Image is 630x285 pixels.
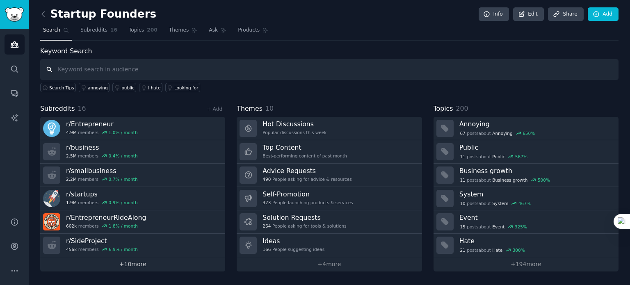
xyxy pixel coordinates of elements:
span: Hate [492,247,502,253]
div: 650 % [523,130,535,136]
a: Topics200 [126,24,160,41]
div: post s about [459,223,528,230]
span: 456k [66,246,77,252]
div: People asking for tools & solutions [262,223,346,229]
div: 467 % [518,201,531,206]
span: 602k [66,223,77,229]
span: Public [492,154,505,160]
span: 2.2M [66,176,77,182]
div: post s about [459,153,528,160]
a: Event15postsaboutEvent325% [434,210,619,234]
div: public [121,85,135,91]
h3: Event [459,213,613,222]
div: Popular discussions this week [262,130,326,135]
a: + Add [207,106,222,112]
a: Search [40,24,72,41]
div: members [66,153,138,159]
h3: Annoying [459,120,613,128]
a: Subreddits16 [78,24,120,41]
div: 300 % [513,247,525,253]
span: 15 [460,224,465,230]
span: 200 [456,105,468,112]
a: Annoying67postsaboutAnnoying650% [434,117,619,140]
a: +4more [237,257,422,271]
span: 11 [460,177,465,183]
span: Ask [209,27,218,34]
a: r/Entrepreneur4.9Mmembers1.0% / month [40,117,225,140]
span: 490 [262,176,271,182]
a: r/business2.5Mmembers0.4% / month [40,140,225,164]
h3: Solution Requests [262,213,346,222]
span: Subreddits [40,104,75,114]
span: Event [492,224,504,230]
a: Info [479,7,509,21]
span: Subreddits [80,27,107,34]
span: Search [43,27,60,34]
a: Products [235,24,271,41]
div: members [66,223,146,229]
span: Business growth [492,177,527,183]
a: Hot DiscussionsPopular discussions this week [237,117,422,140]
h3: r/ SideProject [66,237,138,245]
h3: Top Content [262,143,347,152]
div: 500 % [538,177,550,183]
span: 4.9M [66,130,77,135]
div: 1.8 % / month [109,223,138,229]
span: 2.5M [66,153,77,159]
a: Looking for [165,83,200,92]
a: Edit [513,7,544,21]
span: 1.9M [66,200,77,205]
span: Topics [129,27,144,34]
a: r/startups1.9Mmembers0.9% / month [40,187,225,210]
span: Topics [434,104,453,114]
div: 0.9 % / month [109,200,138,205]
a: Top ContentBest-performing content of past month [237,140,422,164]
a: Hate21postsaboutHate300% [434,234,619,257]
a: Add [588,7,619,21]
h3: r/ smallbusiness [66,166,138,175]
span: 67 [460,130,465,136]
a: Public11postsaboutPublic567% [434,140,619,164]
div: post s about [459,176,551,184]
button: Search Tips [40,83,76,92]
a: I hate [139,83,162,92]
h3: Ideas [262,237,324,245]
div: 0.7 % / month [109,176,138,182]
a: r/SideProject456kmembers6.9% / month [40,234,225,257]
div: post s about [459,200,532,207]
a: Business growth11postsaboutBusiness growth500% [434,164,619,187]
h3: Public [459,143,613,152]
input: Keyword search in audience [40,59,619,80]
h3: r/ EntrepreneurRideAlong [66,213,146,222]
div: members [66,246,138,252]
a: r/smallbusiness2.2Mmembers0.7% / month [40,164,225,187]
a: Ideas166People suggesting ideas [237,234,422,257]
span: 21 [460,247,465,253]
span: Themes [169,27,189,34]
a: +10more [40,257,225,271]
a: r/EntrepreneurRideAlong602kmembers1.8% / month [40,210,225,234]
span: 373 [262,200,271,205]
div: 0.4 % / month [109,153,138,159]
div: members [66,200,138,205]
h3: r/ Entrepreneur [66,120,138,128]
div: post s about [459,130,536,137]
img: GummySearch logo [5,7,24,22]
span: Themes [237,104,262,114]
a: annoying [79,83,110,92]
img: startups [43,190,60,207]
img: Entrepreneur [43,120,60,137]
a: System10postsaboutSystem467% [434,187,619,210]
h2: Startup Founders [40,8,156,21]
div: 6.9 % / month [109,246,138,252]
a: Themes [166,24,201,41]
a: Share [548,7,583,21]
span: 16 [110,27,117,34]
h3: r/ startups [66,190,138,198]
div: 1.0 % / month [109,130,138,135]
span: 16 [78,105,86,112]
span: 200 [147,27,157,34]
a: Self-Promotion373People launching products & services [237,187,422,210]
h3: Hot Discussions [262,120,326,128]
a: Ask [206,24,229,41]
